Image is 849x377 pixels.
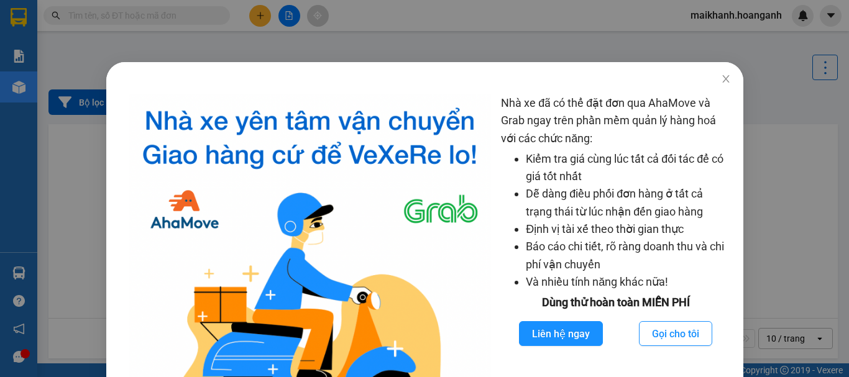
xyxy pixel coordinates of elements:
li: Kiểm tra giá cùng lúc tất cả đối tác để có giá tốt nhất [526,150,730,186]
span: close [720,74,730,84]
li: Báo cáo chi tiết, rõ ràng doanh thu và chi phí vận chuyển [526,238,730,273]
button: Gọi cho tôi [639,321,712,346]
li: Định vị tài xế theo thời gian thực [526,220,730,238]
span: Gọi cho tôi [652,326,699,342]
button: Liên hệ ngay [519,321,603,346]
button: Close [708,62,743,97]
span: Liên hệ ngay [532,326,590,342]
li: Dễ dàng điều phối đơn hàng ở tất cả trạng thái từ lúc nhận đến giao hàng [526,185,730,220]
li: Và nhiều tính năng khác nữa! [526,273,730,291]
div: Dùng thử hoàn toàn MIỄN PHÍ [501,294,730,311]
